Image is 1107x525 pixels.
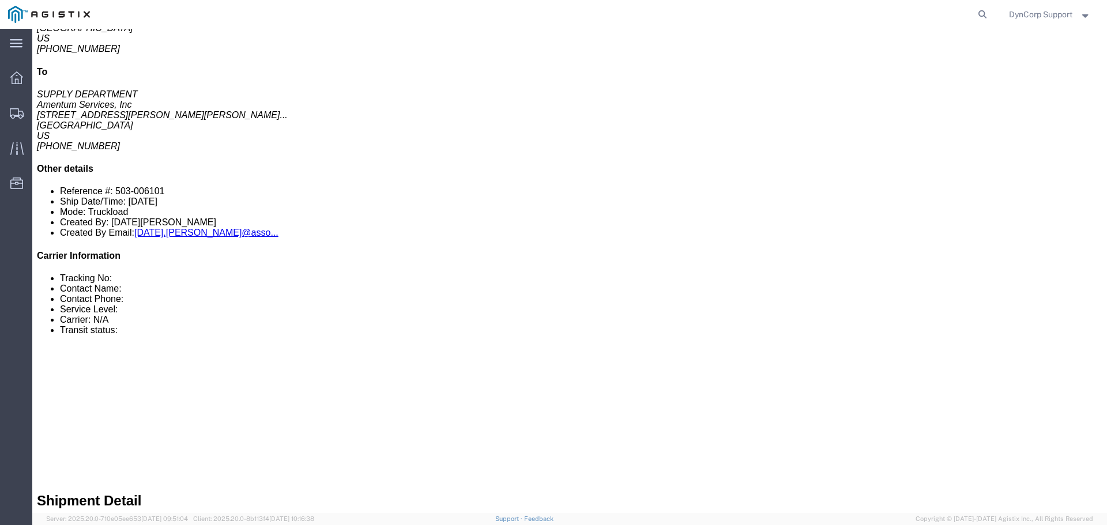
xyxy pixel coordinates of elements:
[193,515,314,522] span: Client: 2025.20.0-8b113f4
[32,29,1107,513] iframe: FS Legacy Container
[1009,8,1072,21] span: DynCorp Support
[141,515,188,522] span: [DATE] 09:51:04
[916,514,1093,524] span: Copyright © [DATE]-[DATE] Agistix Inc., All Rights Reserved
[524,515,553,522] a: Feedback
[46,515,188,522] span: Server: 2025.20.0-710e05ee653
[8,6,90,23] img: logo
[1008,7,1091,21] button: DynCorp Support
[495,515,524,522] a: Support
[269,515,314,522] span: [DATE] 10:16:38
